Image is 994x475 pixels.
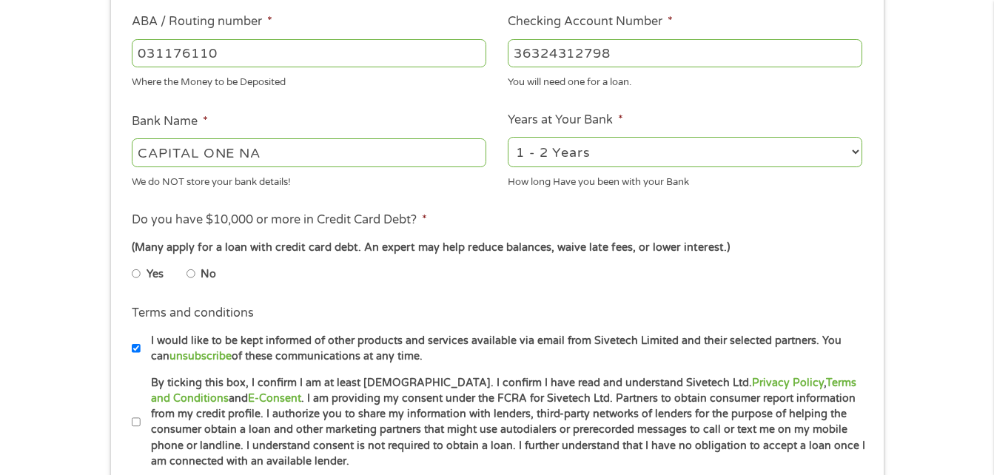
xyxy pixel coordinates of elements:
input: 263177916 [132,39,486,67]
label: Terms and conditions [132,306,254,321]
label: Checking Account Number [508,14,673,30]
a: E-Consent [248,392,301,405]
label: I would like to be kept informed of other products and services available via email from Sivetech... [141,333,867,365]
label: Bank Name [132,114,208,129]
label: Do you have $10,000 or more in Credit Card Debt? [132,212,427,228]
label: No [201,266,216,283]
label: By ticking this box, I confirm I am at least [DEMOGRAPHIC_DATA]. I confirm I have read and unders... [141,375,867,470]
label: Yes [147,266,164,283]
div: We do NOT store your bank details! [132,169,486,189]
label: Years at Your Bank [508,112,623,128]
div: You will need one for a loan. [508,70,862,90]
a: unsubscribe [169,350,232,363]
div: Where the Money to be Deposited [132,70,486,90]
a: Privacy Policy [752,377,824,389]
a: Terms and Conditions [151,377,856,405]
div: (Many apply for a loan with credit card debt. An expert may help reduce balances, waive late fees... [132,240,862,256]
input: 345634636 [508,39,862,67]
label: ABA / Routing number [132,14,272,30]
div: How long Have you been with your Bank [508,169,862,189]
